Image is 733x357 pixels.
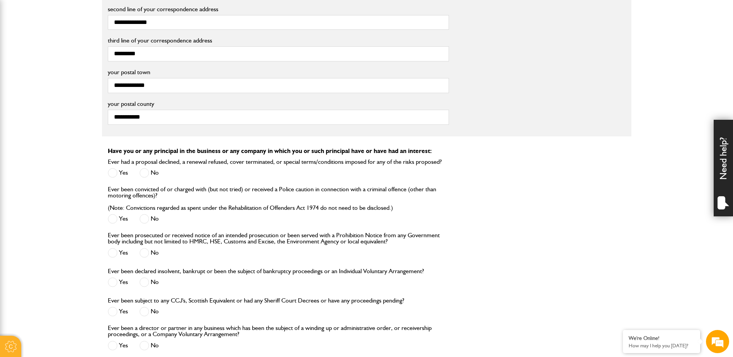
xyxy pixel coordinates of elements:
[629,335,694,342] div: We're Online!
[108,6,449,12] label: second line of your correspondence address
[714,120,733,216] div: Need help?
[108,307,128,316] label: Yes
[108,248,128,258] label: Yes
[139,214,159,224] label: No
[108,101,449,107] label: your postal county
[139,307,159,316] label: No
[139,248,159,258] label: No
[10,117,141,134] input: Enter your phone number
[127,4,145,22] div: Minimize live chat window
[13,43,32,54] img: d_20077148190_company_1631870298795_20077148190
[139,168,159,178] label: No
[108,268,424,274] label: Ever been declared insolvent, bankrupt or been the subject of bankruptcy proceedings or an Indivi...
[108,232,449,245] label: Ever been prosecuted or received notice of an intended prosecution or been served with a Prohibit...
[108,148,626,154] p: Have you or any principal in the business or any company in which you or such principal have or h...
[108,277,128,287] label: Yes
[10,140,141,231] textarea: Type your message and hit 'Enter'
[108,159,442,165] label: Ever had a proposal declined, a renewal refused, cover terminated, or special terms/conditions im...
[629,343,694,348] p: How may I help you today?
[139,341,159,350] label: No
[108,341,128,350] label: Yes
[108,325,449,337] label: Ever been a director or partner in any business which has been the subject of a winding up or adm...
[10,94,141,111] input: Enter your email address
[40,43,130,53] div: Chat with us now
[105,238,140,248] em: Start Chat
[108,186,449,211] label: Ever been convicted of or charged with (but not tried) or received a Police caution in connection...
[108,297,404,304] label: Ever been subject to any CCJ's, Scottish Equivalent or had any Sheriff Court Decrees or have any ...
[108,168,128,178] label: Yes
[108,69,449,75] label: your postal town
[108,214,128,224] label: Yes
[108,37,449,44] label: third line of your correspondence address
[10,71,141,88] input: Enter your last name
[139,277,159,287] label: No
